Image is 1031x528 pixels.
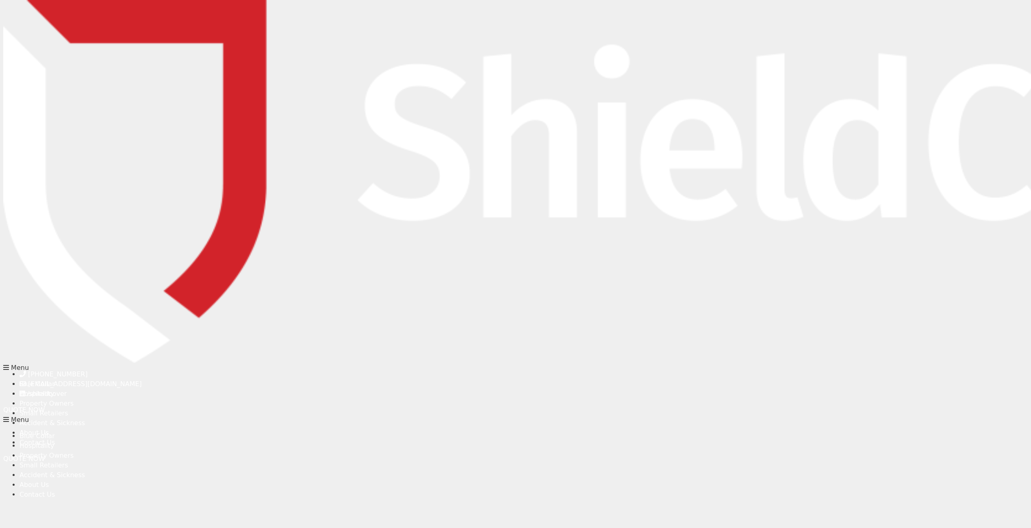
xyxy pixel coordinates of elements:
a: Property Owners [20,452,74,459]
a: [EMAIL_ADDRESS][DOMAIN_NAME] [20,380,142,388]
span: [EMAIL_ADDRESS][DOMAIN_NAME] [28,380,142,388]
a: Accident & Sickness [20,471,85,479]
a: Hospitality [20,442,54,450]
span: [PHONE_NUMBER] [28,370,88,378]
span: Menu [11,416,29,424]
a: /shieldcover [20,390,67,398]
span: /shieldcover [27,390,67,398]
a: Contact Us [20,491,55,498]
a: QUOTE NOW [3,406,45,414]
div: Menu Toggle [3,415,777,425]
a: [PHONE_NUMBER] [20,370,88,378]
a: Blue Collar [20,432,55,440]
a: Small Retailers [20,461,68,469]
a: About Us [20,481,49,489]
